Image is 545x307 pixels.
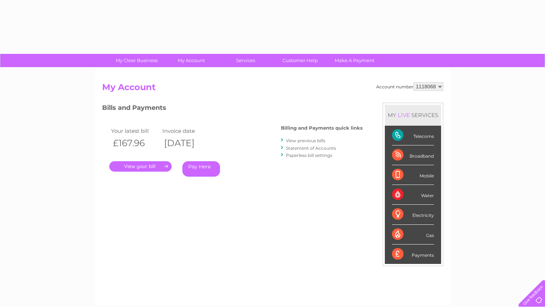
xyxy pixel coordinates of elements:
div: Broadband [392,145,434,165]
div: MY SERVICES [385,105,441,125]
h2: My Account [102,82,443,96]
a: Pay Here [182,161,220,177]
a: Customer Help [271,54,330,67]
a: View previous bills [286,138,325,143]
a: Statement of Accounts [286,145,336,151]
th: [DATE] [161,136,212,150]
div: Electricity [392,205,434,224]
div: LIVE [396,112,411,118]
a: Services [216,54,275,67]
div: Account number [376,82,443,91]
a: My Account [162,54,221,67]
a: Paperless bill settings [286,153,332,158]
td: Invoice date [161,126,212,136]
div: Telecoms [392,126,434,145]
h4: Billing and Payments quick links [281,125,363,131]
td: Your latest bill [109,126,161,136]
div: Water [392,185,434,205]
div: Mobile [392,165,434,185]
div: Payments [392,245,434,264]
a: Make A Payment [325,54,384,67]
h3: Bills and Payments [102,103,363,115]
a: My Clear Business [107,54,166,67]
th: £167.96 [109,136,161,150]
a: . [109,161,172,172]
div: Gas [392,225,434,245]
